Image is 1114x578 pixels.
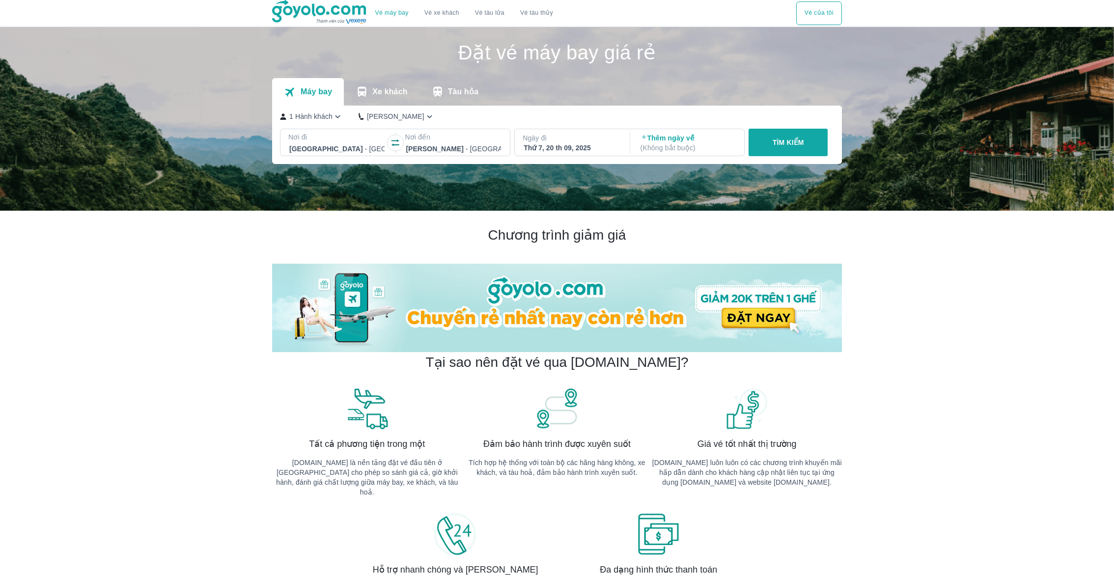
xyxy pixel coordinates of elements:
p: [DOMAIN_NAME] là nền tảng đặt vé đầu tiên ở [GEOGRAPHIC_DATA] cho phép so sánh giá cả, giờ khởi h... [272,458,462,497]
button: [PERSON_NAME] [359,111,435,122]
p: Ngày đi [523,133,620,143]
p: 1 Hành khách [289,111,333,121]
h1: Đặt vé máy bay giá rẻ [272,43,842,62]
p: Nơi đến [405,132,502,142]
p: Xe khách [372,87,407,97]
span: Đa dạng hình thức thanh toán [600,564,717,576]
button: 1 Hành khách [280,111,343,122]
img: banner [535,387,579,430]
button: Vé tàu thủy [512,1,561,25]
p: [DOMAIN_NAME] luôn luôn có các chương trình khuyến mãi hấp dẫn dành cho khách hàng cập nhật liên ... [652,458,842,487]
button: Vé của tôi [796,1,842,25]
h2: Tại sao nên đặt vé qua [DOMAIN_NAME]? [425,354,688,371]
a: Vé máy bay [375,9,409,17]
span: Hỗ trợ nhanh chóng và [PERSON_NAME] [373,564,538,576]
p: TÌM KIẾM [773,138,804,147]
button: TÌM KIẾM [749,129,828,156]
a: Vé xe khách [424,9,459,17]
span: Tất cả phương tiện trong một [309,438,425,450]
img: banner [433,513,477,556]
p: Máy bay [301,87,332,97]
h2: Chương trình giảm giá [272,226,842,244]
p: Tàu hỏa [448,87,479,97]
img: banner-home [272,264,842,352]
p: Nơi đi [288,132,386,142]
div: choose transportation mode [367,1,561,25]
p: Thêm ngày về [641,133,736,153]
div: transportation tabs [272,78,490,106]
div: choose transportation mode [796,1,842,25]
p: [PERSON_NAME] [367,111,424,121]
img: banner [345,387,389,430]
div: Thứ 7, 20 th 09, 2025 [524,143,619,153]
p: ( Không bắt buộc ) [641,143,736,153]
img: banner [725,387,769,430]
span: Đảm bảo hành trình được xuyên suốt [483,438,631,450]
span: Giá vé tốt nhất thị trường [697,438,797,450]
img: banner [637,513,681,556]
p: Tích hợp hệ thống với toàn bộ các hãng hàng không, xe khách, và tàu hoả, đảm bảo hành trình xuyên... [462,458,652,477]
a: Vé tàu lửa [467,1,512,25]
